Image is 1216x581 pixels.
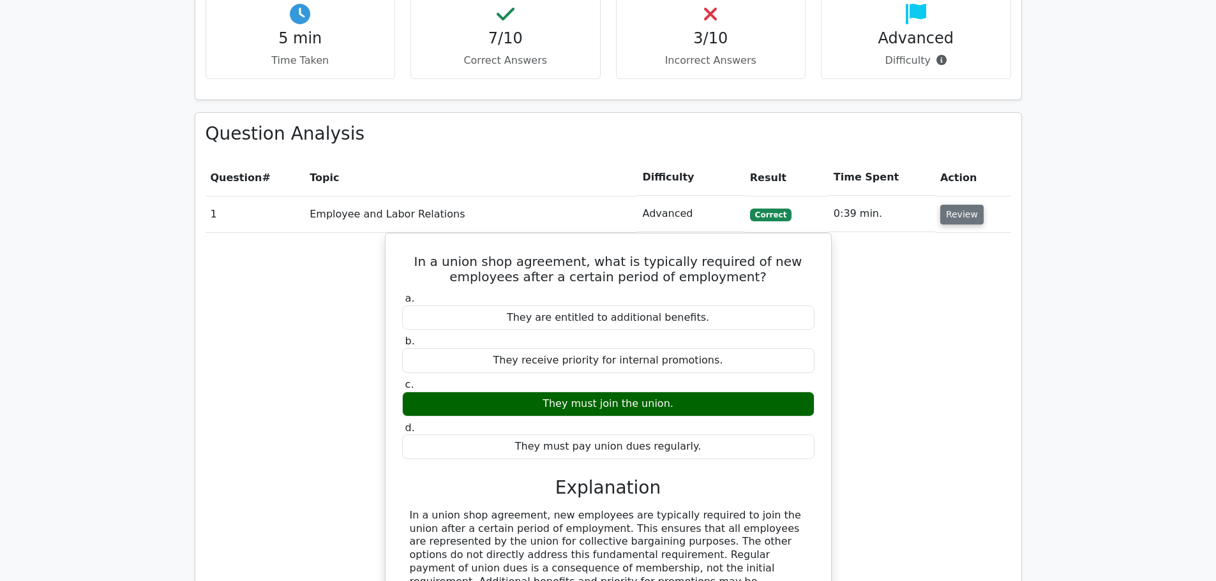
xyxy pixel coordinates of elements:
[410,477,807,499] h3: Explanation
[627,29,795,48] h4: 3/10
[216,29,385,48] h4: 5 min
[935,159,1011,196] th: Action
[216,53,385,68] p: Time Taken
[829,196,935,232] td: 0:39 min.
[405,378,414,390] span: c.
[627,53,795,68] p: Incorrect Answers
[405,292,415,304] span: a.
[750,209,792,221] span: Correct
[402,434,814,459] div: They must pay union dues regularly.
[832,53,1000,68] p: Difficulty
[206,159,305,196] th: #
[832,29,1000,48] h4: Advanced
[405,422,415,434] span: d.
[421,29,590,48] h4: 7/10
[637,196,744,232] td: Advanced
[637,159,744,196] th: Difficulty
[401,254,816,284] h5: In a union shop agreement, what is typically required of new employees after a certain period of ...
[206,123,1011,145] h3: Question Analysis
[402,305,814,330] div: They are entitled to additional benefits.
[206,196,305,232] td: 1
[402,392,814,416] div: They must join the union.
[304,159,637,196] th: Topic
[405,335,415,347] span: b.
[829,159,935,196] th: Time Spent
[402,348,814,373] div: They receive priority for internal promotions.
[304,196,637,232] td: Employee and Labor Relations
[745,159,829,196] th: Result
[211,172,262,184] span: Question
[940,205,984,224] button: Review
[421,53,590,68] p: Correct Answers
